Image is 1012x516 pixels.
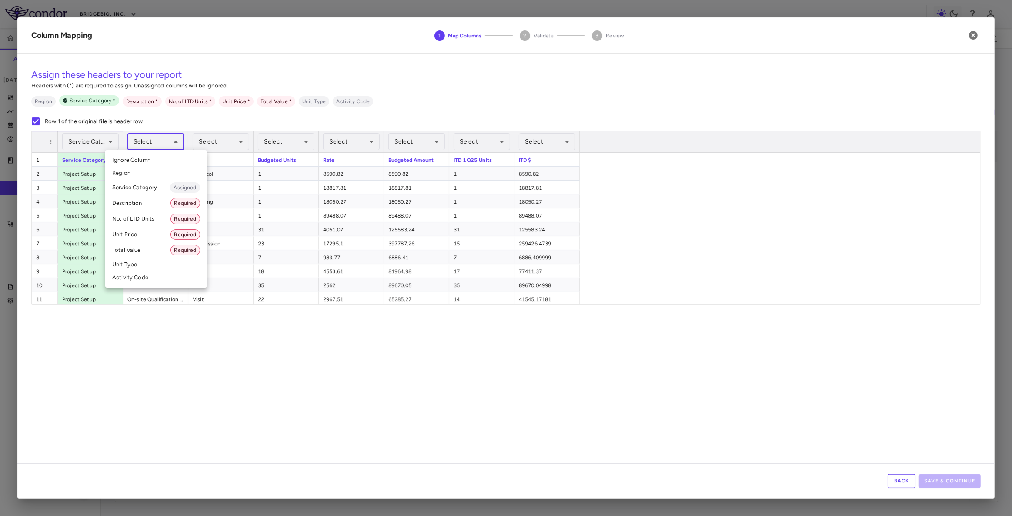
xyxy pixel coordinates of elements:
li: Description [105,195,207,211]
li: Region [105,167,207,180]
span: Required [171,231,199,238]
li: Unit Price [105,227,207,242]
li: Service Category [105,180,207,195]
li: Total Value [105,242,207,258]
span: Required [171,199,199,207]
span: Assigned [170,184,200,191]
li: No. of LTD Units [105,211,207,227]
span: Required [171,246,199,254]
li: Activity Code [105,271,207,284]
span: Ignore Column [112,156,150,164]
li: Unit Type [105,258,207,271]
span: Required [171,215,199,223]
